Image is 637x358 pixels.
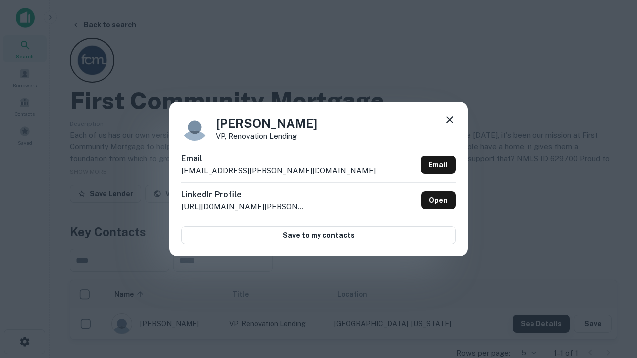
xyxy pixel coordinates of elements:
iframe: Chat Widget [587,247,637,294]
a: Email [421,156,456,174]
p: [URL][DOMAIN_NAME][PERSON_NAME] [181,201,306,213]
a: Open [421,191,456,209]
p: VP, Renovation Lending [216,132,317,140]
button: Save to my contacts [181,226,456,244]
img: 9c8pery4andzj6ohjkjp54ma2 [181,114,208,141]
p: [EMAIL_ADDRESS][PERSON_NAME][DOMAIN_NAME] [181,165,376,177]
h6: Email [181,153,376,165]
h6: LinkedIn Profile [181,189,306,201]
h4: [PERSON_NAME] [216,114,317,132]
